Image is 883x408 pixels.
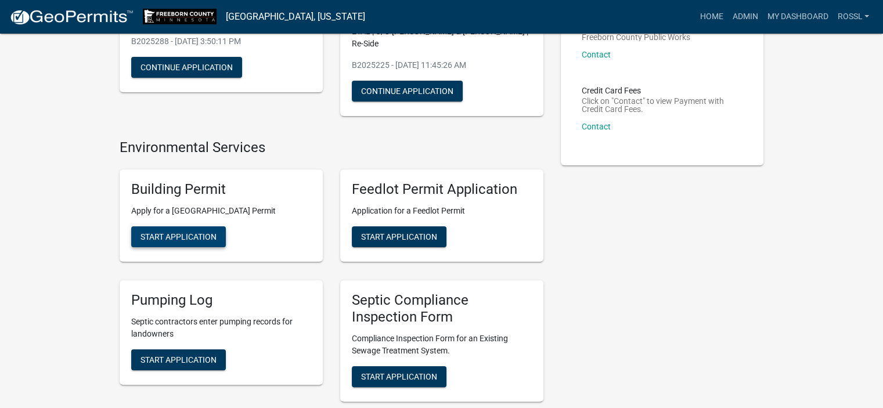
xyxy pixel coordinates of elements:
[131,292,311,309] h5: Pumping Log
[131,35,311,48] p: B2025288 - [DATE] 3:50:11 PM
[762,6,832,28] a: My Dashboard
[352,366,446,387] button: Start Application
[582,50,611,59] a: Contact
[352,59,532,71] p: B2025225 - [DATE] 11:45:26 AM
[695,6,727,28] a: Home
[582,122,611,131] a: Contact
[140,232,217,241] span: Start Application
[131,181,311,198] h5: Building Permit
[832,6,874,28] a: RossL
[352,205,532,217] p: Application for a Feedlot Permit
[120,139,543,156] h4: Environmental Services
[140,355,217,364] span: Start Application
[352,292,532,326] h5: Septic Compliance Inspection Form
[361,232,437,241] span: Start Application
[582,97,743,113] p: Click on "Contact" to view Payment with Credit Card Fees.
[226,7,365,27] a: [GEOGRAPHIC_DATA], [US_STATE]
[352,226,446,247] button: Start Application
[352,81,463,102] button: Continue Application
[131,316,311,340] p: Septic contractors enter pumping records for landowners
[131,226,226,247] button: Start Application
[131,349,226,370] button: Start Application
[582,86,743,95] p: Credit Card Fees
[727,6,762,28] a: Admin
[361,371,437,381] span: Start Application
[352,333,532,357] p: Compliance Inspection Form for an Existing Sewage Treatment System.
[582,33,690,41] p: Freeborn County Public Works
[131,57,242,78] button: Continue Application
[143,9,217,24] img: Freeborn County, Minnesota
[131,205,311,217] p: Apply for a [GEOGRAPHIC_DATA] Permit
[352,181,532,198] h5: Feedlot Permit Application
